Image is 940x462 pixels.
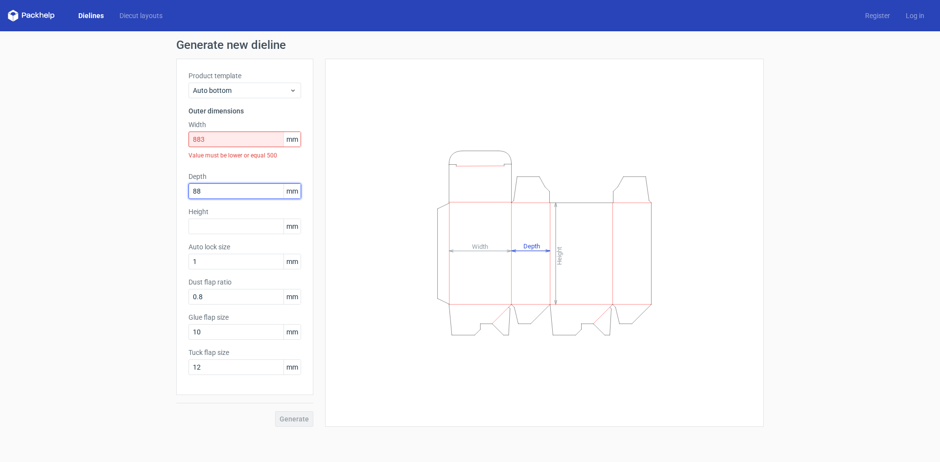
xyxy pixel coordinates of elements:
[176,39,764,51] h1: Generate new dieline
[188,242,301,252] label: Auto lock size
[898,11,932,21] a: Log in
[188,277,301,287] label: Dust flap ratio
[188,207,301,217] label: Height
[556,246,563,264] tspan: Height
[523,242,540,250] tspan: Depth
[70,11,112,21] a: Dielines
[188,147,301,164] div: Value must be lower or equal 500
[188,312,301,322] label: Glue flap size
[283,219,301,234] span: mm
[188,348,301,357] label: Tuck flap size
[188,71,301,81] label: Product template
[188,106,301,116] h3: Outer dimensions
[193,86,289,95] span: Auto bottom
[283,132,301,147] span: mm
[283,360,301,374] span: mm
[283,289,301,304] span: mm
[112,11,170,21] a: Diecut layouts
[188,172,301,181] label: Depth
[857,11,898,21] a: Register
[283,184,301,198] span: mm
[472,242,488,250] tspan: Width
[283,254,301,269] span: mm
[188,120,301,130] label: Width
[283,325,301,339] span: mm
